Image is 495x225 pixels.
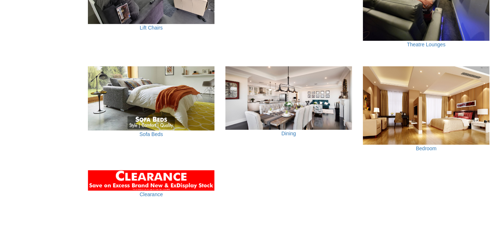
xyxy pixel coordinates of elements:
[88,170,214,191] img: Clearance
[363,66,490,145] img: Bedroom
[140,191,163,197] a: Clearance
[225,66,352,129] img: Dining
[140,25,163,31] a: Lift Chairs
[407,42,446,47] a: Theatre Lounges
[139,131,163,137] a: Sofa Beds
[282,131,296,136] a: Dining
[416,146,437,151] a: Bedroom
[88,66,214,130] img: Sofa Beds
